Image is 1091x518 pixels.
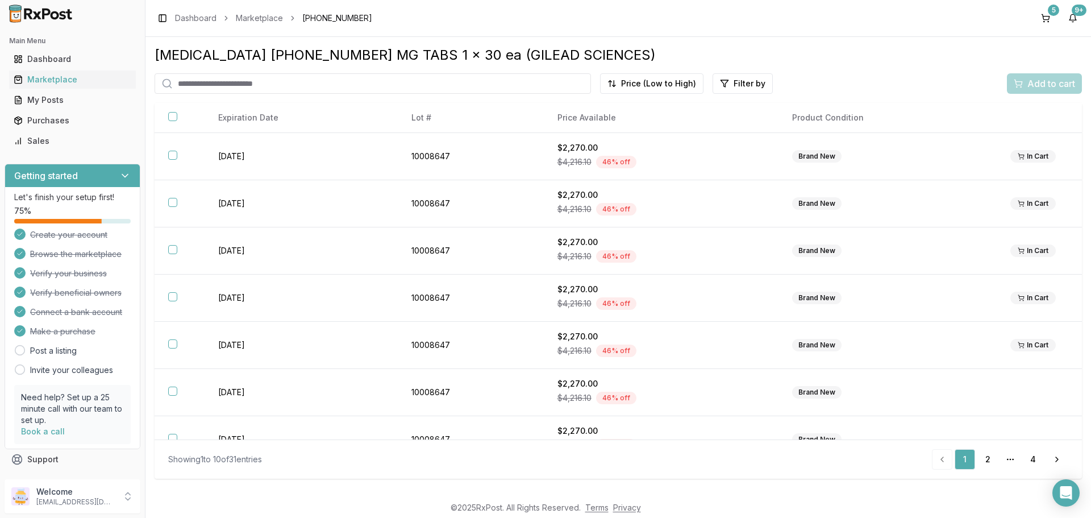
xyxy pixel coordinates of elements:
[1036,9,1055,27] a: 5
[36,486,115,498] p: Welcome
[175,13,216,24] a: Dashboard
[205,180,398,227] td: [DATE]
[302,13,372,24] span: [PHONE_NUMBER]
[596,250,636,263] div: 46 % off
[557,189,765,201] div: $2,270.00
[557,440,592,451] span: $4,216.10
[792,292,842,304] div: Brand New
[36,498,115,507] p: [EMAIL_ADDRESS][DOMAIN_NAME]
[21,392,124,426] p: Need help? Set up a 25 minute call with our team to set up.
[557,251,592,262] span: $4,216.10
[544,103,778,133] th: Price Available
[9,49,136,69] a: Dashboard
[30,326,95,337] span: Make a purchase
[734,78,765,89] span: Filter by
[792,386,842,399] div: Brand New
[21,426,65,436] a: Book a call
[5,91,140,109] button: My Posts
[9,90,136,110] a: My Posts
[9,110,136,131] a: Purchases
[557,156,592,168] span: $4,216.10
[596,345,636,357] div: 46 % off
[596,156,636,168] div: 46 % off
[14,53,131,65] div: Dashboard
[30,287,122,299] span: Verify beneficial owners
[557,298,592,309] span: $4,216.10
[792,433,842,446] div: Brand New
[596,439,636,451] div: 46 % off
[398,133,543,180] td: 10008647
[1010,197,1056,210] div: In Cart
[14,169,78,183] h3: Getting started
[30,345,77,357] a: Post a listing
[557,284,765,295] div: $2,270.00
[932,449,1068,470] nav: pagination
[14,205,31,217] span: 75 %
[955,449,975,470] a: 1
[205,275,398,322] td: [DATE]
[557,345,592,357] span: $4,216.10
[1072,5,1086,16] div: 9+
[398,227,543,275] td: 10008647
[792,197,842,210] div: Brand New
[9,36,136,45] h2: Main Menu
[1046,449,1068,470] a: Go to next page
[621,78,696,89] span: Price (Low to High)
[14,74,131,85] div: Marketplace
[792,150,842,163] div: Brand New
[398,275,543,322] td: 10008647
[30,229,107,241] span: Create your account
[585,503,609,512] a: Terms
[1023,449,1043,470] a: 4
[1010,245,1056,257] div: In Cart
[5,50,140,68] button: Dashboard
[398,416,543,463] td: 10008647
[205,322,398,369] td: [DATE]
[398,322,543,369] td: 10008647
[14,192,131,203] p: Let's finish your setup first!
[9,69,136,90] a: Marketplace
[1010,292,1056,304] div: In Cart
[557,425,765,437] div: $2,270.00
[14,115,131,126] div: Purchases
[205,416,398,463] td: [DATE]
[205,133,398,180] td: [DATE]
[30,268,107,279] span: Verify your business
[557,331,765,342] div: $2,270.00
[600,73,703,94] button: Price (Low to High)
[713,73,773,94] button: Filter by
[792,339,842,351] div: Brand New
[792,245,842,257] div: Brand New
[14,135,131,147] div: Sales
[596,297,636,310] div: 46 % off
[557,237,765,248] div: $2,270.00
[613,503,641,512] a: Privacy
[205,103,398,133] th: Expiration Date
[398,369,543,416] td: 10008647
[30,248,122,260] span: Browse the marketplace
[1048,5,1059,16] div: 5
[168,454,262,465] div: Showing 1 to 10 of 31 entries
[778,103,997,133] th: Product Condition
[1064,9,1082,27] button: 9+
[14,94,131,106] div: My Posts
[557,142,765,154] div: $2,270.00
[9,131,136,151] a: Sales
[5,111,140,130] button: Purchases
[236,13,283,24] a: Marketplace
[11,487,30,505] img: User avatar
[1010,150,1056,163] div: In Cart
[398,103,543,133] th: Lot #
[5,5,77,23] img: RxPost Logo
[5,132,140,150] button: Sales
[398,180,543,227] td: 10008647
[5,71,140,89] button: Marketplace
[557,378,765,389] div: $2,270.00
[596,203,636,216] div: 46 % off
[1052,479,1080,507] div: Open Intercom Messenger
[977,449,998,470] a: 2
[30,364,113,376] a: Invite your colleagues
[175,13,372,24] nav: breadcrumb
[30,306,122,318] span: Connect a bank account
[205,227,398,275] td: [DATE]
